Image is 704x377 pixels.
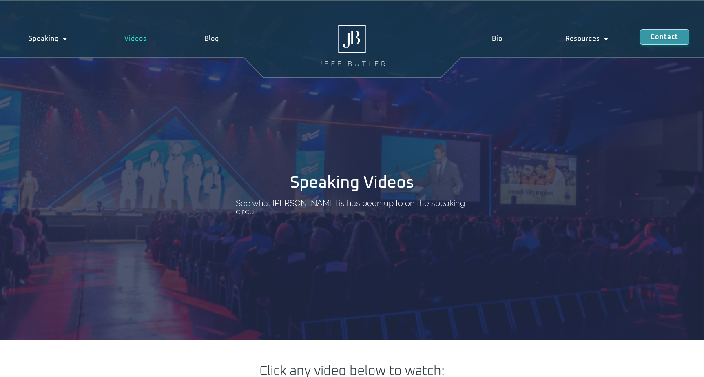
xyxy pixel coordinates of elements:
a: Videos [96,29,175,48]
a: Bio [460,29,534,48]
h1: Speaking Videos [290,175,414,191]
a: Contact [640,29,689,45]
p: See what [PERSON_NAME] is has been up to on the speaking circuit. [236,199,468,215]
nav: Menu [460,29,640,48]
a: Resources [534,29,640,48]
a: Blog [176,29,248,48]
span: Contact [651,34,678,40]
